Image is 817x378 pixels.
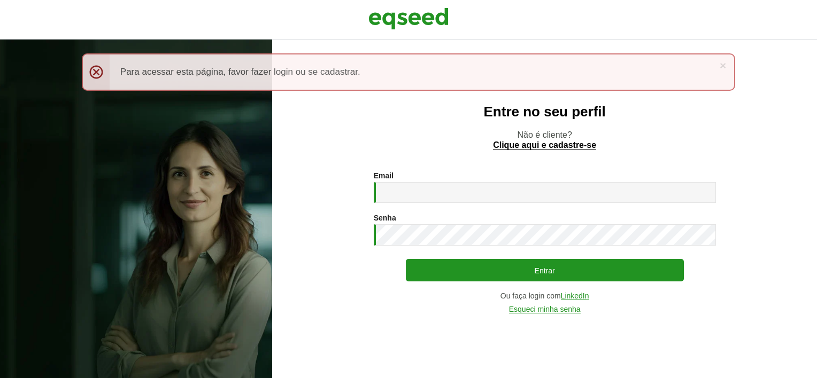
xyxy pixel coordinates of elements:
[374,292,716,300] div: Ou faça login com
[493,141,596,150] a: Clique aqui e cadastre-se
[374,172,394,179] label: Email
[561,292,589,300] a: LinkedIn
[720,60,726,71] a: ×
[509,305,581,313] a: Esqueci minha senha
[82,53,735,91] div: Para acessar esta página, favor fazer login ou se cadastrar.
[294,104,796,120] h2: Entre no seu perfil
[406,259,684,281] button: Entrar
[374,214,396,222] label: Senha
[368,5,449,32] img: EqSeed Logo
[294,130,796,150] p: Não é cliente?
